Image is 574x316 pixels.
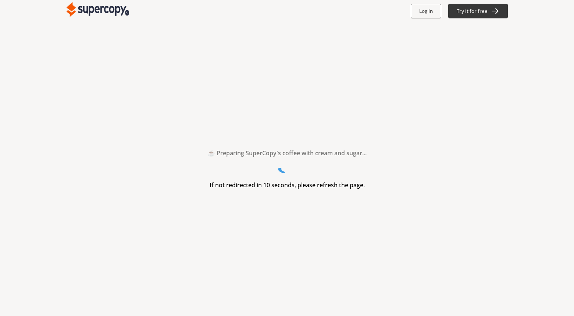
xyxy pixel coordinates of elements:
h3: If not redirected in 10 seconds, please refresh the page. [210,180,365,191]
img: Close [67,2,129,17]
button: Try it for free [448,4,508,18]
button: Log In [411,4,441,18]
b: Log In [419,8,433,14]
b: Try it for free [457,8,488,14]
h2: ☕ Preparing SuperCopy's coffee with cream and sugar... [208,148,367,159]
